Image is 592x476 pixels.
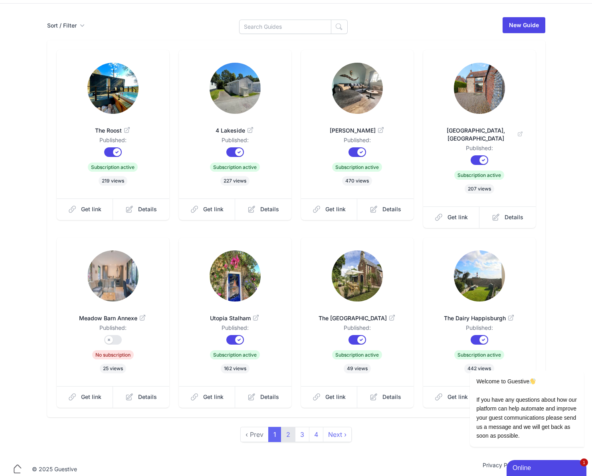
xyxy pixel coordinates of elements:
a: New Guide [503,17,545,33]
span: 227 views [220,176,249,186]
dd: Published: [436,144,523,155]
a: The Roost [69,117,156,136]
nav: pager [241,427,352,442]
span: The Roost [69,127,156,135]
button: Sort / Filter [47,22,85,30]
a: Get link [301,386,358,408]
span: Get link [81,393,101,401]
span: 470 views [342,176,372,186]
span: Details [260,205,279,213]
img: axkjdbx44ffh0usvztvt2bzgp4dj [454,63,505,114]
span: No subscription [92,350,134,359]
span: 162 views [221,364,249,373]
img: a1n0rpny9esipk1g67nwjovxawa2 [87,250,139,301]
input: Search Guides [239,20,331,34]
span: 219 views [99,176,127,186]
span: Utopia Stalham [192,314,279,322]
a: Meadow Barn Annexe [69,305,156,324]
img: z7ljq582ocvzt7krbrx59aghgg8g [87,63,139,114]
span: The [GEOGRAPHIC_DATA] [314,314,401,322]
dd: Published: [69,136,156,147]
span: Get link [325,393,346,401]
a: Get link [57,198,113,220]
a: Details [235,198,291,220]
a: 4 [309,427,323,442]
span: Get link [81,205,101,213]
span: ‹ Prev [240,427,269,442]
img: qzbopw0blutoqu6ywqst0t7k7unk [332,250,383,301]
span: Subscription active [332,163,382,172]
a: 4 Lakeside [192,117,279,136]
div: © 2025 Guestive [32,465,77,473]
span: 4 Lakeside [192,127,279,135]
span: Subscription active [210,163,260,172]
span: 25 views [100,364,126,373]
span: Details [260,393,279,401]
a: [PERSON_NAME] [314,117,401,136]
span: 49 views [344,364,371,373]
span: The Dairy Happisburgh [436,314,523,322]
a: Utopia Stalham [192,305,279,324]
a: Get link [423,206,480,228]
a: The Dairy Happisburgh [436,305,523,324]
span: Get link [325,205,346,213]
a: Details [357,386,414,408]
span: Details [138,393,157,401]
dd: Published: [192,136,279,147]
img: 9zdmw1l9gn14t7mmosswufgtgvf6 [454,250,505,301]
span: Subscription active [88,163,138,172]
a: Details [357,198,414,220]
span: Get link [203,205,224,213]
dd: Published: [69,324,156,335]
a: Details [113,198,169,220]
dd: Published: [192,324,279,335]
img: zgh1dogo5u7mnxrlwoyqfltfxp0w [210,63,261,114]
a: Get link [179,198,236,220]
span: Get link [203,393,224,401]
a: [GEOGRAPHIC_DATA], [GEOGRAPHIC_DATA] [436,117,523,144]
span: Get link [447,213,468,221]
a: Get link [301,198,358,220]
dd: Published: [436,324,523,335]
span: Details [382,205,401,213]
span: Meadow Barn Annexe [69,314,156,322]
span: Subscription active [454,171,504,180]
dd: Published: [314,136,401,147]
span: Details [505,213,523,221]
span: Subscription active [210,350,260,359]
dd: Published: [314,324,401,335]
a: Details [479,206,536,228]
a: 3 [295,427,309,442]
span: Subscription active [332,350,382,359]
span: 1 [268,427,281,442]
img: ro6tkualkgds2t6epssgs6rwgx2f [332,63,383,114]
iframe: chat widget [444,299,588,456]
span: [GEOGRAPHIC_DATA], [GEOGRAPHIC_DATA] [436,127,523,143]
a: The [GEOGRAPHIC_DATA] [314,305,401,324]
span: Details [138,205,157,213]
a: Get link [57,386,113,408]
a: Get link [423,386,480,408]
span: 207 views [465,184,494,194]
a: 2 [281,427,295,442]
span: Details [382,393,401,401]
iframe: chat widget [507,458,588,476]
img: howkp5dv9yaxx3rp8cstqgzqbfif [210,250,261,301]
span: [PERSON_NAME] [314,127,401,135]
a: Details [113,386,169,408]
a: Get link [179,386,236,408]
a: next [323,427,352,442]
a: Details [235,386,291,408]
